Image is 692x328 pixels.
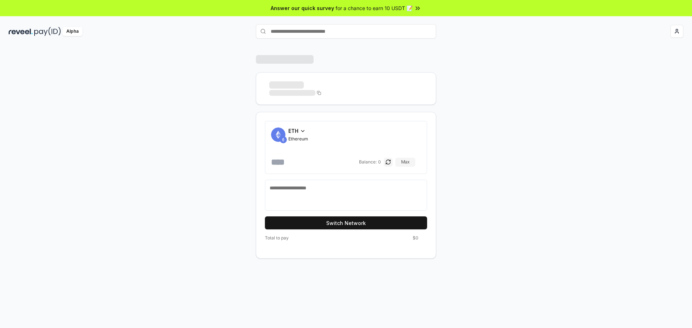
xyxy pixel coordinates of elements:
img: ETH.svg [280,136,287,143]
button: Max [395,158,415,166]
span: $0 [413,235,418,241]
span: ETH [288,127,298,135]
span: Answer our quick survey [271,4,334,12]
span: for a chance to earn 10 USDT 📝 [336,4,413,12]
img: pay_id [34,27,61,36]
img: reveel_dark [9,27,33,36]
div: Alpha [62,27,83,36]
span: 0 [378,159,381,165]
span: Balance: [359,159,377,165]
button: Switch Network [265,216,427,229]
span: Total to pay [265,235,289,241]
span: Ethereum [288,136,308,142]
